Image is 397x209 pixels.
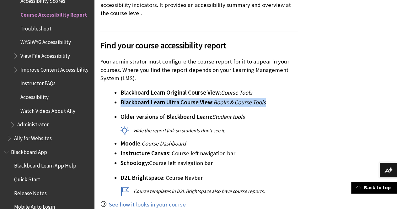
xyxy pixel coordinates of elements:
[121,174,163,181] span: D2L Brightspace
[212,113,245,120] span: Student tools
[14,133,52,141] span: Ally for Websites
[351,182,397,193] a: Back to top
[109,201,186,208] a: See how it looks in your course
[121,159,298,168] li: Course left navigation bar
[121,174,298,182] p: : Course Navbar
[221,89,252,96] span: Course Tools
[20,64,88,73] span: Improve Content Accessibility
[121,113,211,120] span: Older versions of Blackboard Learn
[20,23,51,32] span: Troubleshoot
[20,51,70,59] span: View File Accessibility
[20,37,71,46] span: WYSIWYG Accessibility
[14,174,40,183] span: Quick Start
[121,89,220,96] span: Blackboard Learn Original Course View
[121,127,298,134] p: Hide the report link so students don't see it.
[142,140,186,147] span: Course Dashboard
[121,113,298,121] p: :
[121,88,298,97] li: :
[121,139,298,148] li: :
[100,39,298,52] span: Find your course accessibility report
[121,188,298,195] p: Course templates in D2L Brightspace also have course reports.
[121,98,298,107] li: :
[14,188,47,196] span: Release Notes
[20,78,56,87] span: Instructor FAQs
[121,140,140,147] span: Moodle
[213,99,266,106] span: Books & Course Tools
[14,160,76,169] span: Blackboard Learn App Help
[121,149,298,158] li: : Course left navigation bar
[100,58,298,82] p: Your administrator must configure the course report for it to appear in your courses. Where you f...
[121,99,212,106] span: Blackboard Learn Ultra Course View
[121,159,149,167] span: Schoology:
[20,106,75,114] span: Watch Videos About Ally
[11,147,47,155] span: Blackboard App
[121,150,169,157] span: Instructure Canvas
[17,119,49,128] span: Administrator
[20,92,49,100] span: Accessibility
[20,9,87,18] span: Course Accessibility Report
